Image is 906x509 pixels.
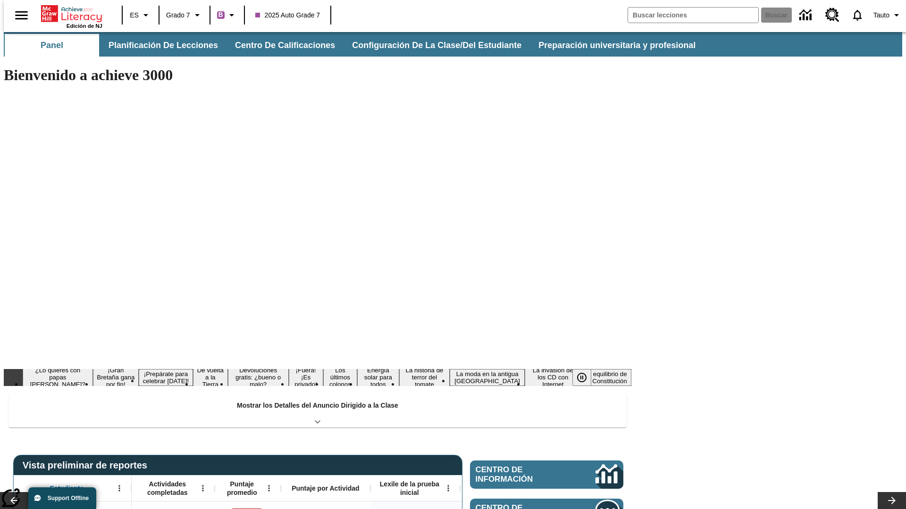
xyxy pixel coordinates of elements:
button: Abrir menú [262,481,276,495]
button: Diapositiva 10 La moda en la antigua Roma [450,369,524,386]
a: Centro de recursos, Se abrirá en una pestaña nueva. [820,2,845,28]
span: Puntaje por Actividad [292,484,359,493]
span: Vista preliminar de reportes [23,460,152,471]
span: Grado 7 [166,10,190,20]
span: Edición de NJ [67,23,102,29]
button: Panel [5,34,99,57]
span: B [218,9,223,21]
button: Planificación de lecciones [101,34,226,57]
button: Diapositiva 11 La invasión de los CD con Internet [525,365,581,389]
span: Support Offline [48,495,89,501]
button: Diapositiva 5 Devoluciones gratis: ¿bueno o malo? [228,365,289,389]
button: Diapositiva 4 De vuelta a la Tierra [193,365,228,389]
a: Portada [41,4,102,23]
button: Lenguaje: ES, Selecciona un idioma [126,7,156,24]
a: Centro de información [470,460,623,489]
span: Actividades completadas [136,480,199,497]
span: 2025 Auto Grade 7 [255,10,320,20]
button: Diapositiva 6 ¡Fuera! ¡Es privado! [289,365,323,389]
button: Abrir menú [196,481,210,495]
button: Diapositiva 3 ¡Prepárate para celebrar Juneteenth! [139,369,193,386]
button: Diapositiva 9 La historia de terror del tomate [399,365,450,389]
button: Boost El color de la clase es morado/púrpura. Cambiar el color de la clase. [213,7,241,24]
input: Buscar campo [628,8,758,23]
button: Carrusel de lecciones, seguir [878,492,906,509]
div: Pausar [572,369,601,386]
span: Lexile de la prueba inicial [375,480,444,497]
a: Notificaciones [845,3,870,27]
span: ES [130,10,139,20]
button: Diapositiva 7 Los últimos colonos [323,365,358,389]
button: Grado: Grado 7, Elige un grado [162,7,207,24]
body: Máximo 600 caracteres Presiona Escape para desactivar la barra de herramientas Presiona Alt + F10... [4,8,138,16]
button: Diapositiva 8 Energía solar para todos [357,365,399,389]
button: Pausar [572,369,591,386]
div: Portada [41,3,102,29]
button: Support Offline [28,487,96,509]
button: Preparación universitaria y profesional [531,34,703,57]
h1: Bienvenido a achieve 3000 [4,66,631,84]
button: Abrir menú [112,481,126,495]
button: Diapositiva 12 El equilibrio de la Constitución [581,369,631,386]
button: Perfil/Configuración [870,7,906,24]
button: Configuración de la clase/del estudiante [344,34,529,57]
span: Puntaje promedio [219,480,265,497]
a: Centro de información [794,2,820,28]
span: Centro de información [476,465,564,484]
button: Diapositiva 2 ¡Gran Bretaña gana por fin! [93,365,139,389]
p: Mostrar los Detalles del Anuncio Dirigido a la Clase [237,401,398,410]
span: Estudiante [50,484,84,493]
button: Abrir el menú lateral [8,1,35,29]
div: Subbarra de navegación [4,34,704,57]
div: Subbarra de navegación [4,32,902,57]
button: Diapositiva 1 ¿Lo quieres con papas fritas? [23,365,93,389]
span: Tauto [873,10,889,20]
button: Centro de calificaciones [227,34,343,57]
div: Mostrar los Detalles del Anuncio Dirigido a la Clase [8,395,627,427]
button: Abrir menú [441,481,455,495]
